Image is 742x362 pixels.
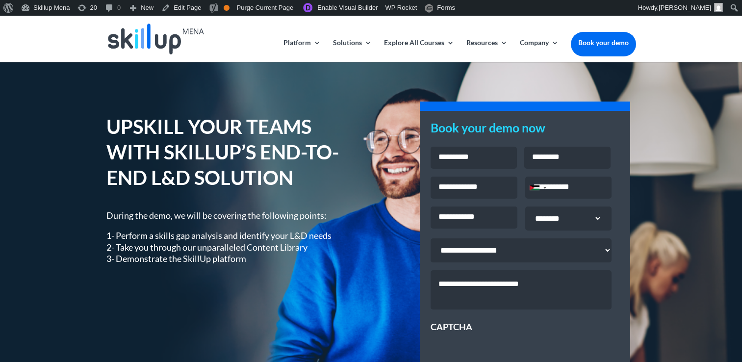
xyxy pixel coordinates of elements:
[476,93,574,113] a: Infographics
[106,230,357,264] p: 1- Perform a skills gap analysis and identify your L&D needs 2- Take you through our unparalleled...
[579,256,742,362] iframe: Chat Widget
[520,39,559,62] a: Company
[431,321,472,333] label: CAPTCHA
[108,24,204,54] img: Skillup Mena
[476,113,574,132] a: Skillup Videos
[466,39,508,62] a: Resources
[476,74,574,93] a: Blog
[333,39,372,62] a: Solutions
[106,210,357,265] div: During the demo, we will be covering the following points:
[431,122,619,139] h3: Book your demo now
[106,114,357,195] h1: UPSKILL YOUR TEAMS WITH SKILLUP’S END-TO-END L&D SOLUTION
[224,5,230,11] div: OK
[659,4,711,11] span: [PERSON_NAME]
[526,177,549,198] div: Selected country
[571,32,636,53] a: Book your demo
[384,39,454,62] a: Explore All Courses
[283,39,321,62] a: Platform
